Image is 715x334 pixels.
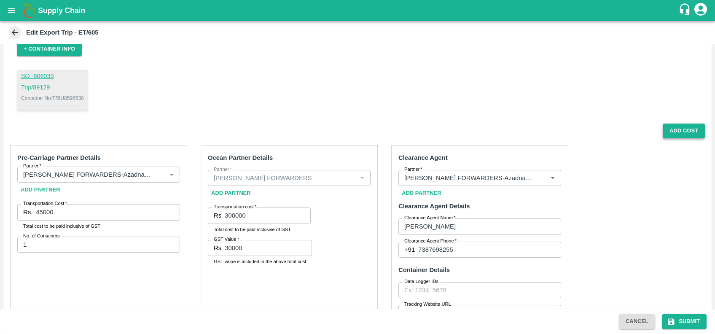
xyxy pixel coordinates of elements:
input: Select Partner [20,169,153,180]
button: + Container Info [17,42,82,57]
button: Add Partner [398,186,445,201]
p: Total cost to be paid inclusive of GST [214,226,305,233]
strong: Container Details [398,267,450,273]
input: GST Included in the above cost [225,240,312,256]
p: Container No: TRIU8598530 [21,94,84,102]
button: Add Partner [17,183,64,197]
label: Transportation cost [214,204,256,210]
input: Select Partner [210,172,354,183]
p: Rs. [23,207,32,217]
label: Partner [404,166,422,173]
label: Transportation Cost [23,200,67,207]
label: Partner [23,163,41,170]
button: Add Cost [663,124,705,138]
strong: Clearance Agent [398,154,448,161]
p: Total cost to be paid inclusive of GST [23,222,174,230]
strong: Ocean Partner Details [208,154,273,161]
a: SO -606039 [21,72,84,81]
strong: Clearance Agent Details [398,203,470,210]
p: Rs [214,211,221,220]
p: GST value is included in the above total cost [214,258,306,265]
img: logo [21,2,38,19]
div: account of current user [693,2,708,19]
label: Clearance Agent Phone [404,238,457,245]
button: Submit [662,314,707,329]
p: Rs [214,243,221,253]
label: No. of Containers [23,233,60,240]
button: Add Partner [208,186,254,201]
strong: Pre-Carriage Partner Details [17,154,101,161]
p: +91 [404,245,415,254]
button: Open [547,172,558,183]
label: Data Logger IDs [404,278,438,285]
button: Cancel [619,314,655,329]
input: Ex: 1234, 5678 [398,282,561,298]
b: Edit Export Trip - ET/605 [26,29,99,36]
div: customer-support [678,3,693,18]
button: Open [166,169,177,180]
label: Tracking Website URL [404,301,451,308]
label: Partner [214,166,232,173]
input: Select Partner [401,172,534,183]
b: Supply Chain [38,6,85,15]
button: open drawer [2,1,21,20]
a: Supply Chain [38,5,678,16]
label: GST Value [214,236,239,243]
label: Clearance Agent Name [404,215,456,221]
a: Trip/89129 [21,83,84,92]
